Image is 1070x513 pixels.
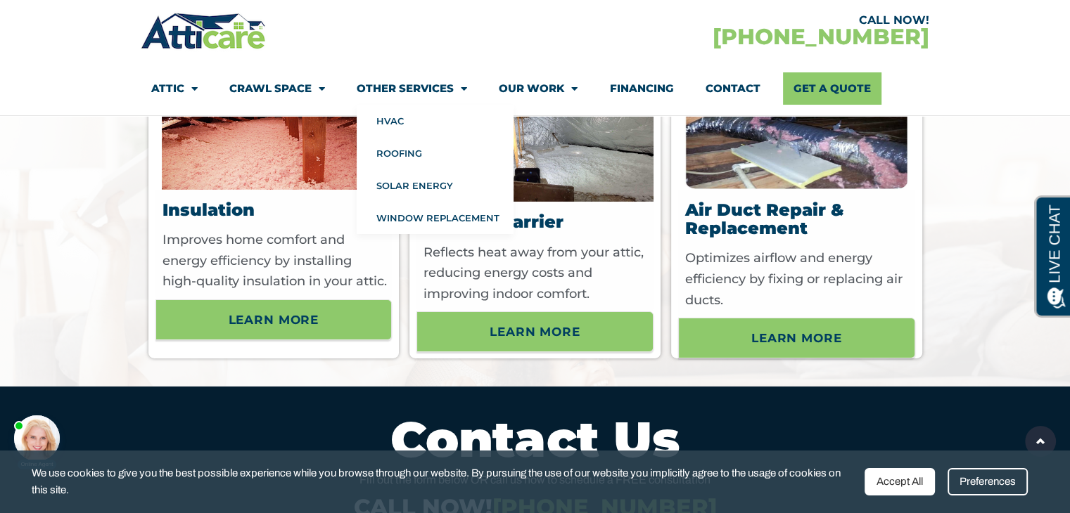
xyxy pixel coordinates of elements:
div: Preferences [948,468,1028,495]
div: CALL NOW! [535,15,929,26]
nav: Menu [151,72,918,105]
a: Roofing [357,137,514,169]
a: Learn More [155,299,393,340]
a: Learn More [678,318,915,358]
span: Learn More [490,320,580,344]
ul: Other Services [357,105,514,234]
p: Improves home comfort and energy efficiency by installing high-quality insulation in your attic. [163,230,389,292]
p: Reflects heat away from your attic, reducing energy costs and improving indoor comfort. [423,242,650,305]
a: Contact [705,72,760,105]
a: Other Services [357,72,467,105]
h3: Insulation [163,201,389,219]
a: HVAC [357,105,514,137]
a: Attic [151,72,198,105]
h2: Contact Us [148,415,922,464]
span: Learn More [751,326,842,350]
iframe: Chat Invitation [7,365,232,471]
a: Learn More [416,311,654,352]
span: Learn More [229,308,319,332]
a: Financing [609,72,673,105]
div: Accept All [865,468,935,495]
a: Solar Energy [357,169,514,202]
a: Get A Quote [783,72,881,105]
span: We use cookies to give you the best possible experience while you browse through our website. By ... [32,465,854,499]
span: Opens a chat window [34,11,113,29]
a: Window Replacement [357,202,514,234]
a: Crawl Space [229,72,325,105]
h3: Air Duct Repair & Replacement [685,201,912,238]
a: Our Work [499,72,578,105]
h3: Radiant Barrier [423,213,650,231]
p: Optimizes airflow and energy efficiency by fixing or replacing air ducts. [685,248,912,311]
